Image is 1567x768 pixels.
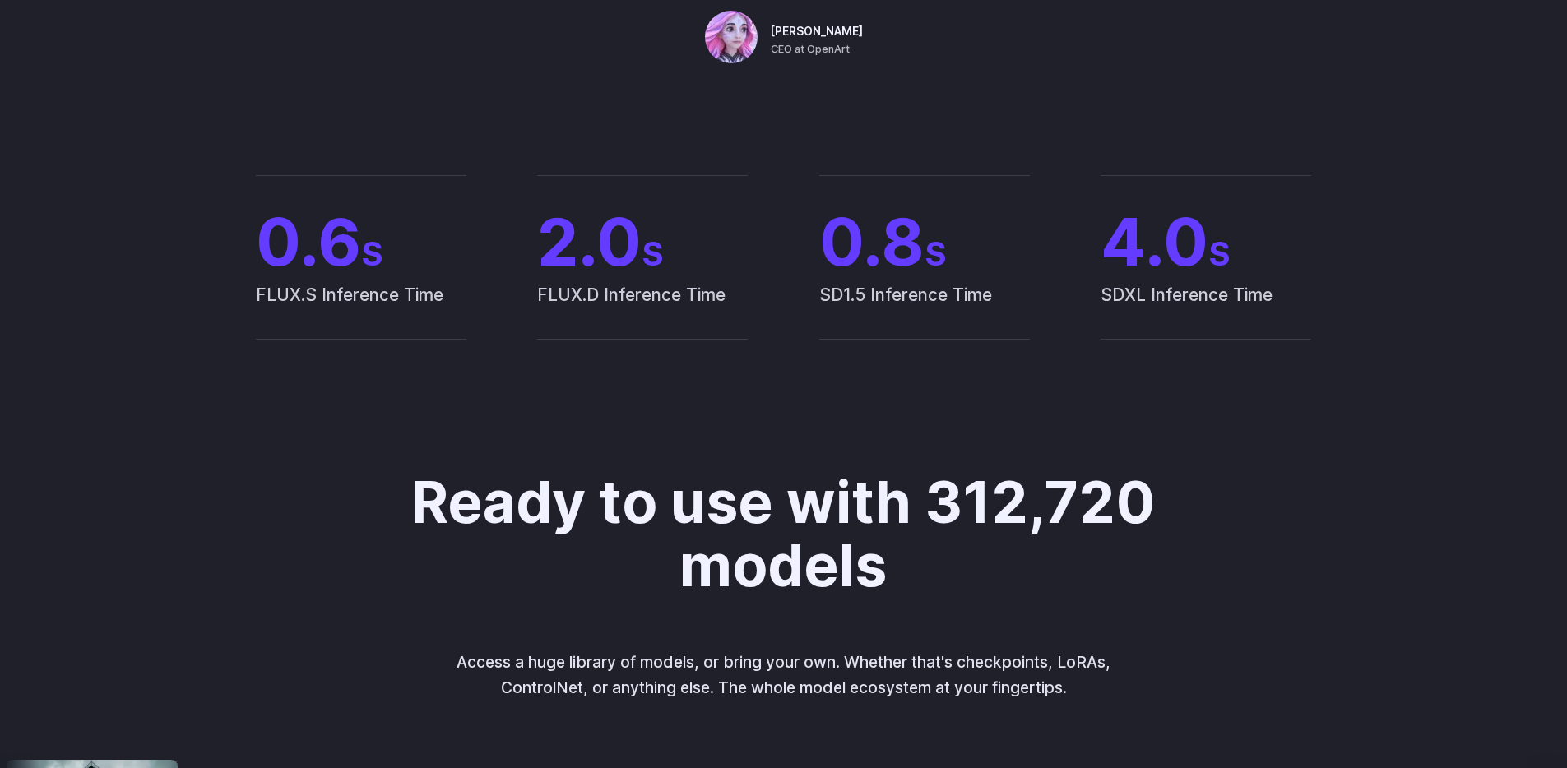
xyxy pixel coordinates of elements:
[925,234,947,274] span: S
[537,209,748,275] span: 2.0
[771,41,850,58] span: CEO at OpenArt
[256,281,466,339] span: FLUX.S Inference Time
[1101,281,1311,339] span: SDXL Inference Time
[361,234,383,274] span: S
[819,281,1030,339] span: SD1.5 Inference Time
[705,11,758,63] img: Person
[1101,209,1311,275] span: 4.0
[256,209,466,275] span: 0.6
[819,209,1030,275] span: 0.8
[537,281,748,339] span: FLUX.D Inference Time
[442,650,1126,700] p: Access a huge library of models, or bring your own. Whether that's checkpoints, LoRAs, ControlNet...
[771,23,863,41] span: [PERSON_NAME]
[1208,234,1231,274] span: S
[642,234,664,274] span: S
[397,471,1169,597] h2: Ready to use with 312,720 models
